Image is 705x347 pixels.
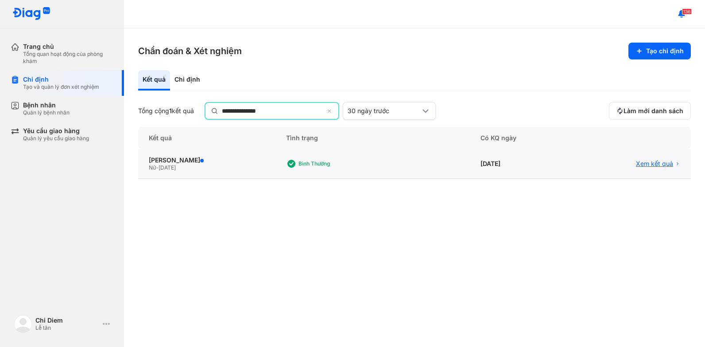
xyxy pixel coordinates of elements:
div: Tình trạng [275,127,470,149]
div: Kết quả [138,70,170,91]
span: Xem kết quả [636,160,673,168]
div: Trang chủ [23,43,113,51]
div: Bình thường [298,160,369,167]
div: Bệnh nhân [23,101,70,109]
span: 136 [682,8,692,15]
div: Chỉ định [170,70,205,91]
span: [DATE] [159,164,176,171]
div: Tạo và quản lý đơn xét nghiệm [23,83,99,91]
img: logo [14,315,32,333]
div: Chi Diem [35,316,99,324]
div: [DATE] [470,149,573,179]
div: Có KQ ngày [470,127,573,149]
button: Tạo chỉ định [628,43,691,59]
div: Quản lý yêu cầu giao hàng [23,135,89,142]
div: Chỉ định [23,75,99,83]
div: Tổng quan hoạt động của phòng khám [23,51,113,65]
div: Kết quả [138,127,275,149]
span: 1 [169,107,172,114]
div: Tổng cộng kết quả [138,107,194,115]
h3: Chẩn đoán & Xét nghiệm [138,45,242,57]
div: Quản lý bệnh nhân [23,109,70,116]
img: logo [12,7,50,21]
span: Làm mới danh sách [624,107,683,115]
button: Làm mới danh sách [609,102,691,120]
div: Lễ tân [35,324,99,331]
div: 30 ngày trước [348,107,420,115]
span: - [156,164,159,171]
span: Nữ [149,164,156,171]
div: [PERSON_NAME] [149,156,265,164]
div: Yêu cầu giao hàng [23,127,89,135]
